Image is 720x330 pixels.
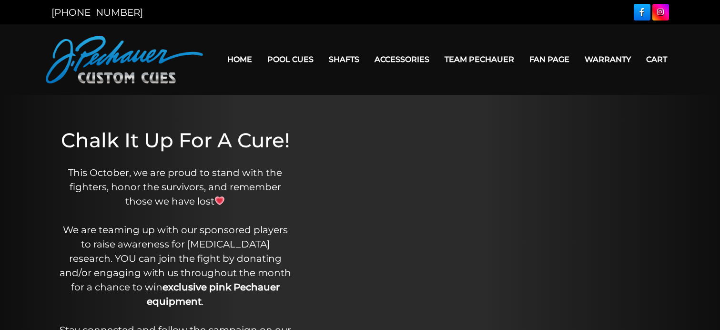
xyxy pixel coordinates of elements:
a: Home [220,47,260,72]
a: Accessories [367,47,437,72]
img: Pechauer Custom Cues [46,36,203,83]
img: 💗 [215,196,224,206]
a: Pool Cues [260,47,321,72]
a: Shafts [321,47,367,72]
a: [PHONE_NUMBER] [51,7,143,18]
a: Fan Page [522,47,577,72]
h1: Chalk It Up For A Cure! [59,128,292,152]
a: Warranty [577,47,639,72]
a: Team Pechauer [437,47,522,72]
strong: exclusive pink Pechauer equipment [147,281,280,307]
a: Cart [639,47,675,72]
